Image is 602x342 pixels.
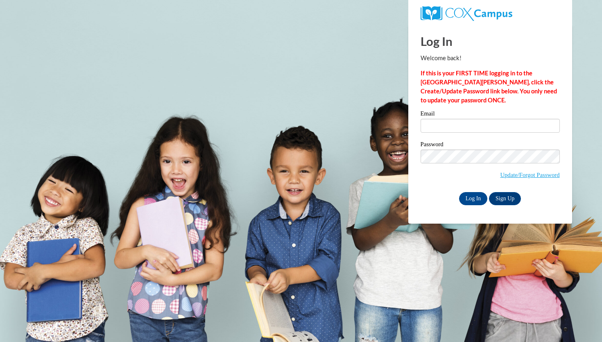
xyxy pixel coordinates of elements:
label: Password [421,141,560,149]
strong: If this is your FIRST TIME logging in to the [GEOGRAPHIC_DATA][PERSON_NAME], click the Create/Upd... [421,70,557,104]
p: Welcome back! [421,54,560,63]
label: Email [421,111,560,119]
input: Log In [459,192,488,205]
h1: Log In [421,33,560,50]
a: COX Campus [421,6,560,21]
a: Sign Up [489,192,521,205]
a: Update/Forgot Password [500,172,559,178]
img: COX Campus [421,6,512,21]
